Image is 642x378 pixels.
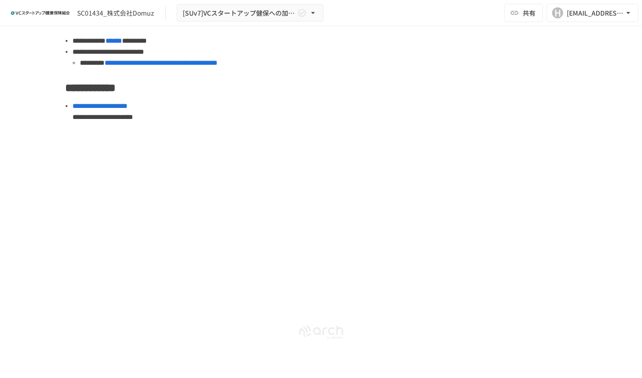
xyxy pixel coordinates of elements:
button: [SUv7]VCスタートアップ健保への加入申請手続き [177,4,324,22]
div: SC01434_株式会社Domuz [77,8,154,18]
span: 共有 [523,8,536,18]
div: [EMAIL_ADDRESS][DOMAIN_NAME] [567,7,624,19]
img: ZDfHsVrhrXUoWEWGWYf8C4Fv4dEjYTEDCNvmL73B7ox [11,6,70,20]
button: 共有 [504,4,543,22]
span: [SUv7]VCスタートアップ健保への加入申請手続き [183,7,296,19]
button: H[EMAIL_ADDRESS][DOMAIN_NAME] [547,4,638,22]
div: H [552,7,563,18]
